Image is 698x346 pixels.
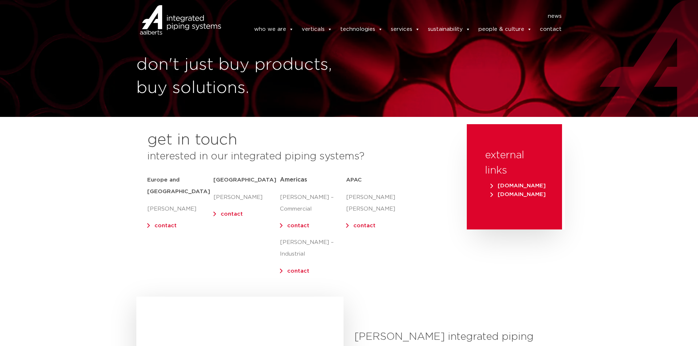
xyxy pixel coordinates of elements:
p: [PERSON_NAME] [213,192,280,203]
p: [PERSON_NAME] – Commercial [280,192,346,215]
p: [PERSON_NAME] – Industrial [280,237,346,260]
span: [DOMAIN_NAME] [490,183,546,188]
a: services [391,22,420,37]
a: [DOMAIN_NAME] [489,192,547,197]
a: contact [287,223,309,228]
h3: interested in our integrated piping systems? [147,149,449,164]
a: people & culture [478,22,532,37]
a: technologies [340,22,383,37]
h5: [GEOGRAPHIC_DATA] [213,174,280,186]
h2: get in touch [147,131,237,149]
strong: Europe and [GEOGRAPHIC_DATA] [147,177,210,194]
span: [DOMAIN_NAME] [490,192,546,197]
p: [PERSON_NAME] [147,203,213,215]
a: news [548,11,562,22]
a: sustainability [428,22,470,37]
h1: don't just buy products, buy solutions. [136,53,345,100]
a: contact [221,211,243,217]
p: [PERSON_NAME] [PERSON_NAME] [346,192,412,215]
a: contact [540,22,562,37]
h3: external links [485,148,544,178]
span: Americas [280,177,307,183]
a: [DOMAIN_NAME] [489,183,547,188]
a: contact [287,268,309,274]
a: contact [353,223,376,228]
a: verticals [302,22,332,37]
h5: APAC [346,174,412,186]
a: who we are [254,22,294,37]
nav: Menu [232,11,562,22]
a: contact [155,223,177,228]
